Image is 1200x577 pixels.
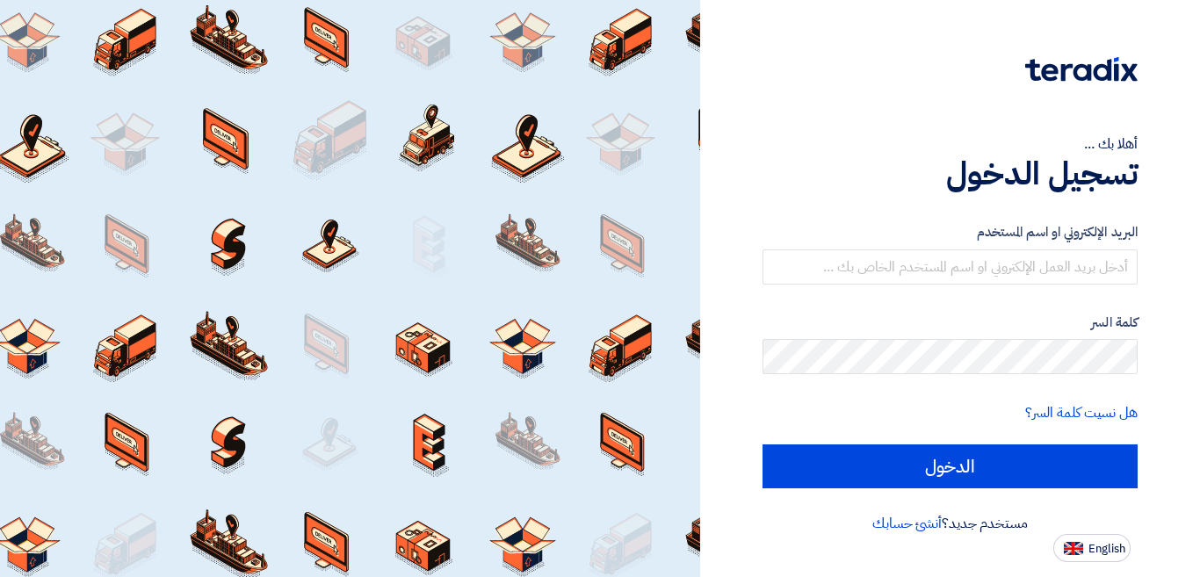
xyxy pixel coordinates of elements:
img: en-US.png [1064,542,1083,555]
a: أنشئ حسابك [872,513,942,534]
a: هل نسيت كلمة السر؟ [1025,402,1138,423]
span: English [1088,543,1125,555]
label: البريد الإلكتروني او اسم المستخدم [763,222,1138,242]
input: الدخول [763,444,1138,488]
input: أدخل بريد العمل الإلكتروني او اسم المستخدم الخاص بك ... [763,249,1138,285]
div: مستخدم جديد؟ [763,513,1138,534]
img: Teradix logo [1025,57,1138,82]
div: أهلا بك ... [763,133,1138,155]
h1: تسجيل الدخول [763,155,1138,193]
label: كلمة السر [763,313,1138,333]
button: English [1053,534,1131,562]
